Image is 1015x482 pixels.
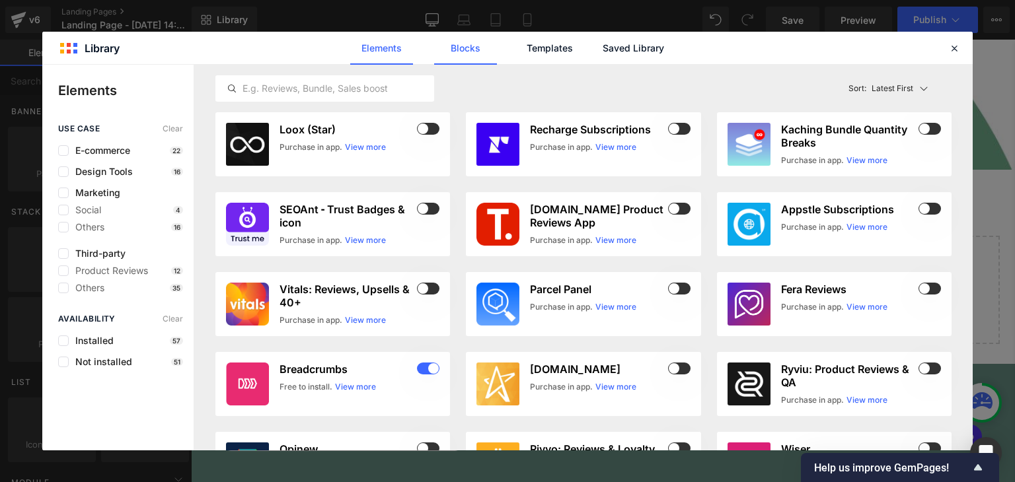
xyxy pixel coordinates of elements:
[34,381,270,411] input: Email
[69,205,101,215] span: Social
[595,234,636,246] a: View more
[781,362,916,389] h3: Ryviu: Product Reviews & QA
[530,283,665,296] h3: Parcel Panel
[872,83,913,94] p: Latest First
[345,234,386,246] a: View more
[518,32,581,65] a: Templates
[280,141,342,153] div: Purchase in app.
[434,32,497,65] a: Blocks
[595,301,636,313] a: View more
[241,380,270,411] button: Subscribe
[280,203,414,229] h3: SEOAnt ‑ Trust Badges & icon
[170,147,183,155] p: 22
[814,462,970,474] span: Help us improve GemPages!
[171,168,183,176] p: 16
[335,381,376,393] a: View more
[781,394,844,406] div: Purchase in app.
[226,283,269,326] img: 26b75d61-258b-461b-8cc3-4bcb67141ce0.png
[163,314,183,324] span: Clear
[781,123,916,149] h3: Kaching Bundle Quantity Breaks
[595,141,636,153] a: View more
[58,314,116,324] span: Availability
[814,460,986,475] button: Show survey - Help us improve GemPages!
[226,362,269,405] img: ea3afb01-6354-4d19-82d2-7eef5307fd4e.png
[530,123,665,136] h3: Recharge Subscriptions
[33,348,681,367] h2: Join our email list
[418,227,537,254] a: Add Single Section
[476,123,519,166] img: CK6otpbp4PwCEAE=.jpeg
[781,283,916,296] h3: Fera Reviews
[530,234,593,246] div: Purchase in app.
[530,203,665,229] h3: [DOMAIN_NAME] Product Reviews App
[226,123,269,166] img: loox.jpg
[350,32,413,65] a: Elements
[530,141,593,153] div: Purchase in app.
[476,203,519,246] img: 1eba8361-494e-4e64-aaaa-f99efda0f44d.png
[728,362,771,405] img: CJed0K2x44sDEAE=.png
[602,32,665,65] a: Saved Library
[226,203,269,246] img: 9f98ff4f-a019-4e81-84a1-123c6986fecc.png
[69,335,114,346] span: Installed
[171,223,183,231] p: 16
[728,283,771,326] img: 4b6b591765c9b36332c4e599aea727c6_512x512.png
[530,301,593,313] div: Purchase in app.
[781,301,844,313] div: Purchase in app.
[216,81,433,96] input: E.g. Reviews, Bundle, Sales boost...
[288,227,407,254] a: Explore Blocks
[345,141,386,153] a: View more
[69,166,133,177] span: Design Tools
[476,283,519,326] img: d4928b3c-658b-4ab3-9432-068658c631f3.png
[781,203,916,216] h3: Appstle Subscriptions
[970,437,1002,469] div: Open Intercom Messenger
[280,362,414,376] h3: Breadcrumbs
[280,442,414,456] h3: Opinew
[69,188,120,198] span: Marketing
[530,442,665,456] h3: Rivyo: Reviews & Loyalty
[69,265,148,276] span: Product Reviews
[173,206,183,214] p: 4
[728,123,771,166] img: 1fd9b51b-6ce7-437c-9b89-91bf9a4813c7.webp
[171,358,183,366] p: 51
[170,284,183,292] p: 35
[171,267,183,275] p: 12
[781,155,844,166] div: Purchase in app.
[280,314,342,326] div: Purchase in app.
[37,264,788,273] p: or Drag & Drop elements from left sidebar
[345,314,386,326] a: View more
[846,301,887,313] a: View more
[280,381,332,393] div: Free to install.
[846,221,887,233] a: View more
[848,84,866,93] span: Sort:
[530,362,665,376] h3: [DOMAIN_NAME]
[476,362,519,405] img: stamped.jpg
[170,337,183,345] p: 57
[280,283,414,309] h3: Vitals: Reviews, Upsells & 40+
[530,381,593,393] div: Purchase in app.
[69,248,126,259] span: Third-party
[843,75,952,102] button: Latest FirstSort:Latest First
[781,442,916,456] h3: Wiser
[280,234,342,246] div: Purchase in app.
[846,155,887,166] a: View more
[58,124,100,133] span: use case
[69,145,130,156] span: E-commerce
[846,394,887,406] a: View more
[781,221,844,233] div: Purchase in app.
[69,357,132,367] span: Not installed
[69,283,104,293] span: Others
[58,81,194,100] p: Elements
[595,381,636,393] a: View more
[280,123,414,136] h3: Loox (Star)
[728,203,771,246] img: 6187dec1-c00a-4777-90eb-316382325808.webp
[69,222,104,232] span: Others
[163,124,183,133] span: Clear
